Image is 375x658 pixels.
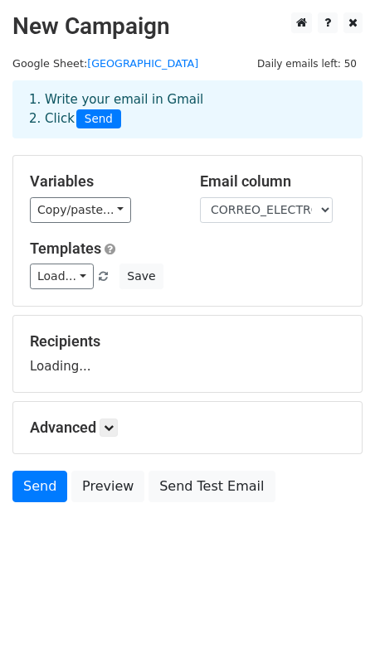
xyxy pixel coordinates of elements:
[30,332,345,375] div: Loading...
[251,57,363,70] a: Daily emails left: 50
[30,332,345,351] h5: Recipients
[87,57,198,70] a: [GEOGRAPHIC_DATA]
[30,172,175,191] h5: Variables
[12,12,363,41] h2: New Campaign
[251,55,363,73] span: Daily emails left: 50
[119,264,163,289] button: Save
[12,57,198,70] small: Google Sheet:
[30,419,345,437] h5: Advanced
[12,471,67,502] a: Send
[71,471,144,502] a: Preview
[30,197,131,223] a: Copy/paste...
[17,90,358,128] div: 1. Write your email in Gmail 2. Click
[200,172,345,191] h5: Email column
[30,264,94,289] a: Load...
[30,239,101,257] a: Templates
[76,109,121,129] span: Send
[149,471,275,502] a: Send Test Email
